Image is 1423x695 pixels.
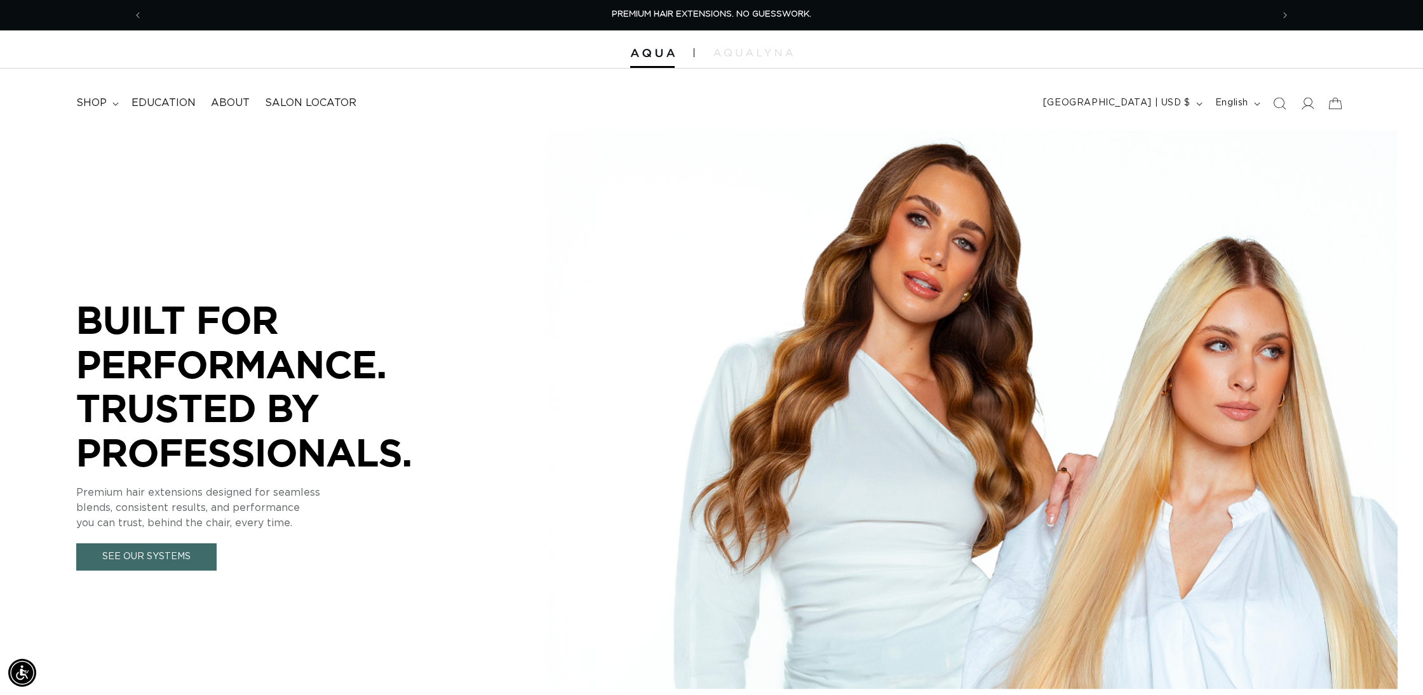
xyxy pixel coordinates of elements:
span: Salon Locator [265,96,356,110]
button: English [1208,91,1265,116]
span: Education [132,96,196,110]
button: [GEOGRAPHIC_DATA] | USD $ [1035,91,1208,116]
a: Education [124,89,203,117]
summary: Search [1265,89,1293,117]
button: Previous announcement [124,3,152,27]
button: Next announcement [1271,3,1299,27]
span: English [1215,96,1248,110]
span: About [211,96,250,110]
a: Salon Locator [257,89,364,117]
a: About [203,89,257,117]
img: Aqua Hair Extensions [630,49,675,58]
div: Accessibility Menu [8,659,36,687]
span: PREMIUM HAIR EXTENSIONS. NO GUESSWORK. [612,10,811,18]
a: See Our Systems [76,543,217,571]
p: Premium hair extensions designed for seamless blends, consistent results, and performance you can... [76,485,457,531]
span: shop [76,96,107,110]
summary: shop [69,89,124,117]
p: BUILT FOR PERFORMANCE. TRUSTED BY PROFESSIONALS. [76,298,457,474]
img: aqualyna.com [713,49,793,56]
span: [GEOGRAPHIC_DATA] | USD $ [1043,96,1190,110]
